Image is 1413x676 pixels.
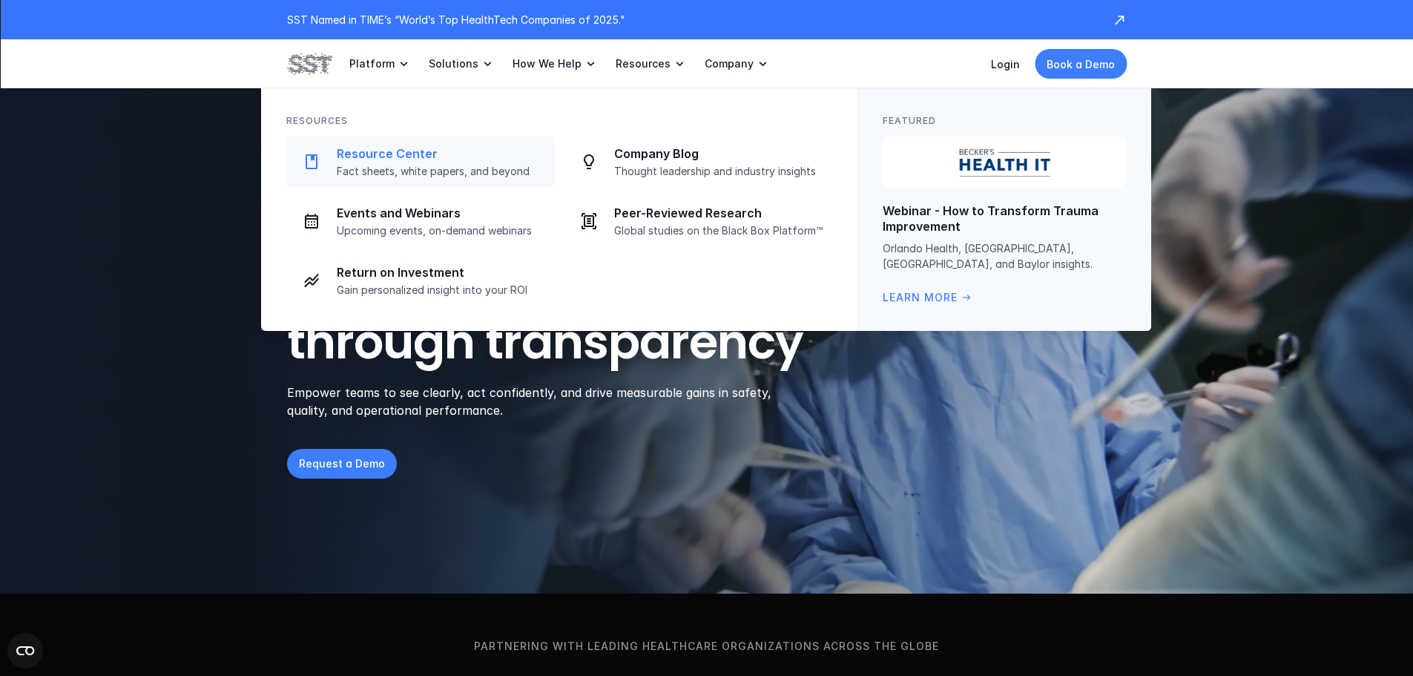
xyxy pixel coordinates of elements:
a: Login [991,58,1020,70]
p: Upcoming events, on-demand webinars [337,224,546,237]
img: Lightbulb icon [580,153,598,171]
img: Paper icon [303,153,320,171]
p: Request a Demo [299,456,385,471]
a: Lightbulb iconCompany BlogThought leadership and industry insights [564,137,832,187]
p: SST Named in TIME’s “World’s Top HealthTech Companies of 2025." [287,12,1097,27]
p: Orlando Health, [GEOGRAPHIC_DATA], [GEOGRAPHIC_DATA], and Baylor insights. [883,240,1126,272]
a: Request a Demo [287,449,397,479]
p: Thought leadership and industry insights [614,165,823,178]
p: Global studies on the Black Box Platform™ [614,224,823,237]
p: Partnering with leading healthcare organizations across the globe [25,638,1388,654]
p: Return on Investment [337,265,546,280]
p: Resource Center [337,146,546,162]
p: Company Blog [614,146,823,162]
a: Platform [349,39,411,88]
a: Paper iconResource CenterFact sheets, white papers, and beyond [286,137,555,187]
p: Learn More [883,289,958,306]
p: Empower teams to see clearly, act confidently, and drive measurable gains in safety, quality, and... [287,384,791,419]
a: Calendar iconEvents and WebinarsUpcoming events, on-demand webinars [286,196,555,246]
a: Becker's logoWebinar - How to Transform Trauma ImprovementOrlando Health, [GEOGRAPHIC_DATA], [GEO... [883,137,1126,306]
p: Resources [286,114,348,128]
img: Calendar icon [303,212,320,230]
a: Investment iconReturn on InvestmentGain personalized insight into your ROI [286,255,555,306]
img: Investment icon [303,272,320,289]
h1: The black box technology to transform care through transparency [287,160,875,369]
p: Company [705,57,754,70]
p: Resources [616,57,671,70]
p: Platform [349,57,395,70]
p: Events and Webinars [337,206,546,221]
p: Featured [883,114,936,128]
button: Open CMP widget [7,633,43,669]
p: How We Help [513,57,582,70]
p: Book a Demo [1047,56,1115,72]
p: Fact sheets, white papers, and beyond [337,165,546,178]
span: arrow_right_alt [961,292,972,303]
p: Peer-Reviewed Research [614,206,823,221]
p: Gain personalized insight into your ROI [337,283,546,297]
img: Becker's logo [883,137,1126,188]
img: Journal icon [580,212,598,230]
a: Book a Demo [1035,49,1127,79]
a: Journal iconPeer-Reviewed ResearchGlobal studies on the Black Box Platform™ [564,196,832,246]
img: SST logo [287,51,332,76]
p: Solutions [429,57,478,70]
p: Webinar - How to Transform Trauma Improvement [883,203,1126,234]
